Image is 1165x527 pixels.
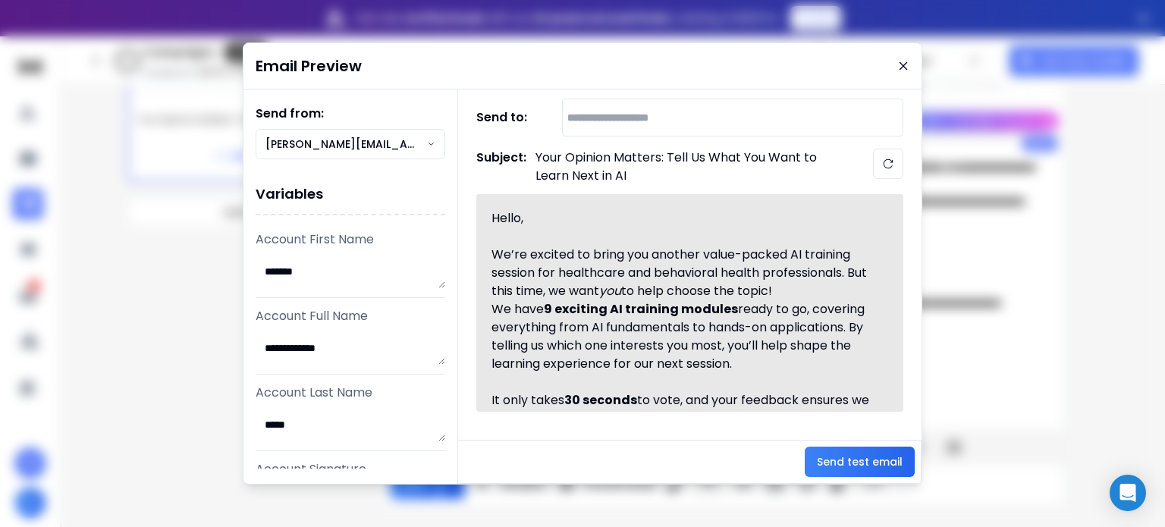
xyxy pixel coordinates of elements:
h1: Send to: [476,108,537,127]
div: It only takes to vote, and your feedback ensures we focus on what matters most to you. [491,391,871,428]
h1: Variables [256,174,445,215]
h1: Email Preview [256,55,362,77]
div: Hello, [491,209,871,227]
div: We have ready to go, covering everything from AI fundamentals to hands-on applications. By tellin... [491,300,871,373]
p: Account First Name [256,231,445,249]
p: Your Opinion Matters: Tell Us What You Want to Learn Next in AI [535,149,839,185]
button: Send test email [805,447,915,477]
strong: 9 exciting AI training modules [544,300,738,318]
p: Account Signature [256,460,445,478]
em: you [599,282,621,300]
h1: Send from: [256,105,445,123]
div: Open Intercom Messenger [1110,475,1146,511]
p: [PERSON_NAME][EMAIL_ADDRESS][DOMAIN_NAME] [265,136,427,152]
h1: Subject: [476,149,526,185]
p: Account Last Name [256,384,445,402]
strong: 30 seconds [564,391,637,409]
p: Account Full Name [256,307,445,325]
div: We’re excited to bring you another value-packed AI training session for healthcare and behavioral... [491,246,871,300]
